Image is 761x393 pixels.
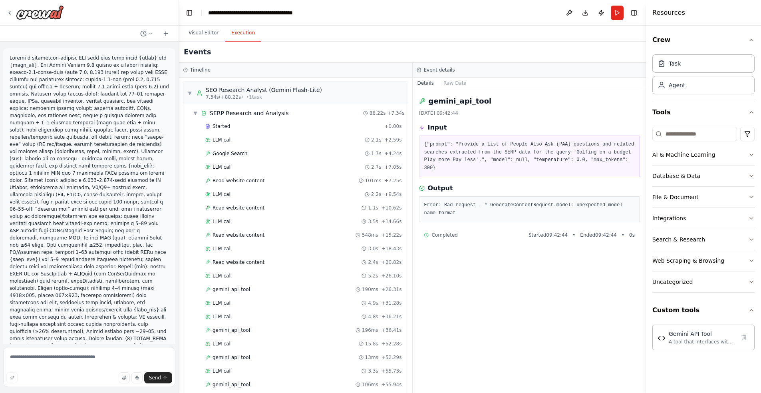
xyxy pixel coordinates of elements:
[652,278,693,286] div: Uncategorized
[371,191,381,197] span: 2.2s
[381,313,402,320] span: + 36.21s
[362,286,378,293] span: 190ms
[213,313,232,320] span: LLM call
[669,81,685,89] div: Agent
[368,245,378,252] span: 3.0s
[368,205,378,211] span: 1.1s
[629,232,635,238] span: 0 s
[419,110,640,116] div: [DATE] 09:42:44
[384,123,401,130] span: + 0.00s
[182,25,225,42] button: Visual Editor
[432,232,458,238] span: Completed
[213,259,264,265] span: Read website content
[213,368,232,374] span: LLM call
[131,372,143,383] button: Click to speak your automation idea
[652,229,755,250] button: Search & Research
[381,381,402,388] span: + 55.94s
[206,94,243,100] span: 7.34s (+88.22s)
[368,273,378,279] span: 5.2s
[381,259,402,265] span: + 20.82s
[187,90,192,96] span: ▼
[213,205,264,211] span: Read website content
[652,193,699,201] div: File & Document
[580,232,617,238] span: Ended 09:42:44
[384,137,401,143] span: + 2.59s
[384,178,401,184] span: + 7.25s
[362,327,378,333] span: 196ms
[159,29,172,38] button: Start a new chat
[381,368,402,374] span: + 55.73s
[384,150,401,157] span: + 4.24s
[213,137,232,143] span: LLM call
[652,187,755,207] button: File & Document
[365,178,381,184] span: 101ms
[381,354,402,361] span: + 52.29s
[371,150,381,157] span: 1.7s
[428,184,453,193] h3: Output
[213,273,232,279] span: LLM call
[213,123,230,130] span: Started
[213,286,250,293] span: gemini_api_tool
[669,330,735,338] div: Gemini API Tool
[16,5,64,20] img: Logo
[652,51,755,101] div: Crew
[652,299,755,321] button: Custom tools
[381,205,402,211] span: + 10.62s
[368,368,378,374] span: 3.3s
[193,110,198,116] span: ▼
[365,354,378,361] span: 13ms
[652,257,724,265] div: Web Scraping & Browsing
[213,354,250,361] span: gemini_api_tool
[213,381,250,388] span: gemini_api_tool
[213,341,232,347] span: LLM call
[429,96,492,107] h2: gemini_api_tool
[368,218,378,225] span: 3.5s
[381,286,402,293] span: + 26.31s
[225,25,261,42] button: Execution
[184,7,195,18] button: Hide left sidebar
[381,300,402,306] span: + 31.28s
[669,339,735,345] div: A tool that interfaces with Google's Gemini API to generate text responses based on prompts with ...
[384,191,401,197] span: + 9.54s
[652,172,700,180] div: Database & Data
[371,164,381,170] span: 2.7s
[119,372,130,383] button: Upload files
[246,94,262,100] span: • 1 task
[652,208,755,229] button: Integrations
[652,151,715,159] div: AI & Machine Learning
[213,164,232,170] span: LLM call
[652,29,755,51] button: Crew
[213,150,247,157] span: Google Search
[652,124,755,299] div: Tools
[381,245,402,252] span: + 18.43s
[652,250,755,271] button: Web Scraping & Browsing
[652,235,705,243] div: Search & Research
[424,201,635,217] pre: Error: Bad request - * GenerateContentRequest.model: unexpected model name format
[658,334,666,342] img: Gemini API Tool
[572,232,575,238] span: •
[137,29,156,38] button: Switch to previous chat
[652,214,686,222] div: Integrations
[652,166,755,186] button: Database & Data
[368,259,378,265] span: 2.4s
[439,78,471,89] button: Raw Data
[384,164,401,170] span: + 7.05s
[381,327,402,333] span: + 36.41s
[365,341,378,347] span: 15.8s
[738,332,749,343] button: Delete tool
[149,375,161,381] span: Send
[184,46,211,58] h2: Events
[213,232,264,238] span: Read website content
[529,232,568,238] span: Started 09:42:44
[652,8,685,18] h4: Resources
[368,313,378,320] span: 4.8s
[213,191,232,197] span: LLM call
[213,245,232,252] span: LLM call
[622,232,624,238] span: •
[628,7,640,18] button: Hide right sidebar
[370,110,386,116] span: 88.22s
[381,218,402,225] span: + 14.66s
[206,86,322,94] div: SEO Research Analyst (Gemini Flash-Lite)
[213,300,232,306] span: LLM call
[424,141,635,172] pre: {"prompt": "Provide a list of People Also Ask (PAA) questions and related searches extracted from...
